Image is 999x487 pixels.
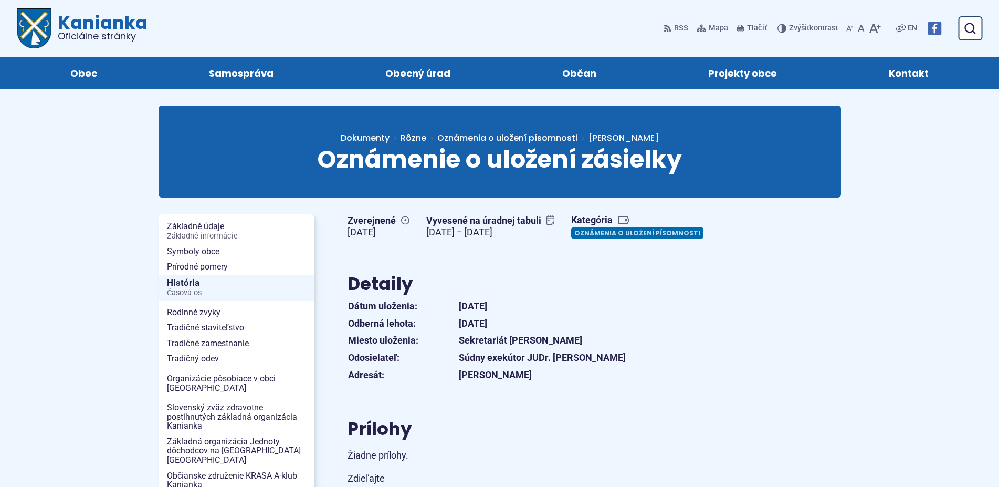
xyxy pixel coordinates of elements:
[167,219,306,243] span: Základné údaje
[167,336,306,351] span: Tradičné zamestnanie
[348,315,459,333] th: Odberná lehota:
[348,448,720,464] p: Žiadne prílohy.
[459,301,487,312] strong: [DATE]
[167,434,306,468] span: Základná organizácia Jednoty dôchodcov na [GEOGRAPHIC_DATA] [GEOGRAPHIC_DATA]
[167,259,306,275] span: Prírodné pomery
[747,24,767,33] span: Tlačiť
[789,24,838,33] span: kontrast
[167,232,306,241] span: Základné informácie
[348,298,459,315] th: Dátum uloženia:
[159,434,314,468] a: Základná organizácia Jednoty dôchodcov na [GEOGRAPHIC_DATA] [GEOGRAPHIC_DATA]
[709,22,728,35] span: Mapa
[695,17,730,39] a: Mapa
[437,132,577,144] a: Oznámenia o uložení písomnosti
[843,57,974,89] a: Kontakt
[856,17,867,39] button: Nastaviť pôvodnú veľkosť písma
[426,215,555,227] span: Vyvesené na úradnej tabuli
[928,22,941,35] img: Prejsť na Facebook stránku
[867,17,883,39] button: Zväčšiť veľkosť písma
[588,132,659,144] span: [PERSON_NAME]
[401,132,426,144] span: Rôzne
[348,226,409,239] figcaption: [DATE]
[17,8,51,48] img: Prejsť na domovskú stránku
[734,17,769,39] button: Tlačiť
[159,244,314,260] a: Symboly obce
[571,227,703,239] a: Oznámenia o uložení písomnosti
[159,259,314,275] a: Prírodné pomery
[385,57,450,89] span: Obecný úrad
[401,132,437,144] a: Rôzne
[25,57,143,89] a: Obec
[340,57,496,89] a: Obecný úrad
[341,132,401,144] a: Dokumenty
[51,14,148,41] span: Kanianka
[577,132,659,144] a: [PERSON_NAME]
[167,275,306,301] span: História
[348,215,409,227] span: Zverejnené
[517,57,642,89] a: Občan
[426,226,555,239] figcaption: [DATE] − [DATE]
[159,219,314,243] a: Základné údajeZákladné informácie
[70,57,97,89] span: Obec
[159,351,314,367] a: Tradičný odev
[17,8,148,48] a: Logo Kanianka, prejsť na domovskú stránku.
[664,17,690,39] a: RSS
[571,214,708,226] span: Kategória
[209,57,274,89] span: Samospráva
[159,275,314,301] a: HistóriaČasová os
[459,318,487,329] strong: [DATE]
[167,371,306,396] span: Organizácie pôsobiace v obci [GEOGRAPHIC_DATA]
[663,57,822,89] a: Projekty obce
[167,351,306,367] span: Tradičný odev
[708,57,777,89] span: Projekty obce
[159,305,314,320] a: Rodinné zvyky
[777,17,840,39] button: Zvýšiťkontrast
[844,17,856,39] button: Zmenšiť veľkosť písma
[164,57,319,89] a: Samospráva
[317,142,682,176] span: Oznámenie o uložení zásielky
[348,367,459,384] th: Adresát:
[159,400,314,434] a: Slovenský zväz zdravotne postihnutých základná organizácia Kanianka
[348,471,720,487] p: Zdieľajte
[167,244,306,260] span: Symboly obce
[159,336,314,351] a: Tradičné zamestnanie
[167,400,306,434] span: Slovenský zväz zdravotne postihnutých základná organizácia Kanianka
[159,320,314,336] a: Tradičné staviteľstvo
[167,320,306,336] span: Tradičné staviteľstvo
[348,419,720,439] h2: Prílohy
[908,22,917,35] span: EN
[58,32,148,41] span: Oficiálne stránky
[459,352,626,363] strong: Súdny exekútor JUDr. [PERSON_NAME]
[459,335,582,346] strong: Sekretariát [PERSON_NAME]
[348,349,459,367] th: Odosielateľ:
[348,332,459,349] th: Miesto uloženia:
[459,369,532,380] strong: [PERSON_NAME]
[348,274,720,294] h2: Detaily
[167,289,306,297] span: Časová os
[159,371,314,396] a: Organizácie pôsobiace v obci [GEOGRAPHIC_DATA]
[674,22,688,35] span: RSS
[562,57,596,89] span: Občan
[906,22,919,35] a: EN
[889,57,929,89] span: Kontakt
[341,132,390,144] span: Dokumenty
[167,305,306,320] span: Rodinné zvyky
[789,24,809,33] span: Zvýšiť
